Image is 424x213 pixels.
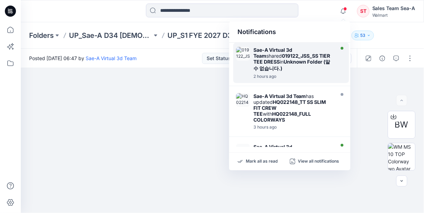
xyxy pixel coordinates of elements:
a: UP_Sae-A D34 [DEMOGRAPHIC_DATA] Knit Tops [69,31,152,40]
strong: 019122_JSS_SS TIER TEE DRESS [253,53,330,65]
strong: Sae-A Virtual 3d Team [253,144,292,156]
p: Mark all as read [246,158,278,165]
div: Monday, September 08, 2025 08:46 [253,74,333,79]
img: WM MS 10 TOP Colorway wo Avatar [388,143,415,170]
div: Monday, September 08, 2025 07:26 [253,125,333,130]
p: View all notifications [298,158,339,165]
span: BW [395,118,409,131]
strong: Sae-A Virtual 3d Team [253,47,292,59]
img: 019122_JSS_SS TIER TEE DRESS [236,47,250,61]
a: UP_S1 FYE 2027 D34_Missy Tops_Sae-A [167,31,251,40]
div: Notifications [229,22,351,43]
strong: Sae-A Virtual 3d Team [253,93,306,99]
img: HQ022148_FULL COLORWAYS [236,93,250,107]
div: has updated with [253,93,333,123]
a: Sae-A Virtual 3d Team [86,55,137,61]
strong: HQ022148_TT SS SLIM FIT CREW TEE [253,99,326,117]
a: Folders [29,31,54,40]
p: 53 [360,32,365,39]
div: shared in [253,144,333,181]
span: Posted [DATE] 06:47 by [29,55,137,62]
div: Sales Team Sea-A [372,4,415,13]
div: Walmart [372,13,415,18]
strong: Unknown Folder (알 수 없습니다.) [253,59,330,71]
div: ST [357,5,370,17]
strong: HQ022148_FULL COLORWAYS [253,111,311,123]
img: 016515_FIT_TT HIGH NECK SWEATSHIRT SET (BOTTOM) [236,144,250,158]
button: 53 [352,31,374,40]
button: Details [377,53,388,64]
div: shared in [253,47,333,72]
